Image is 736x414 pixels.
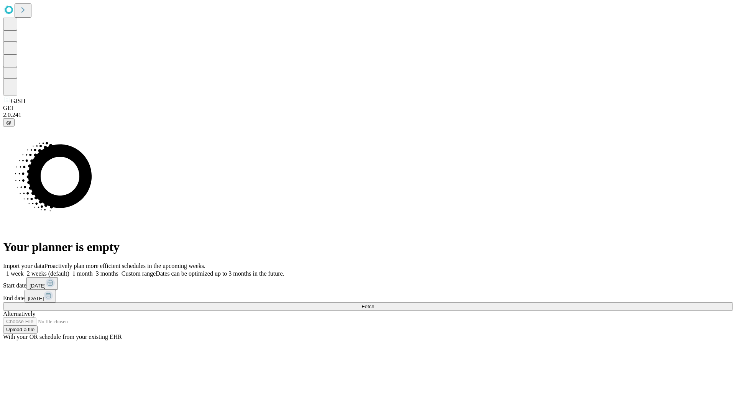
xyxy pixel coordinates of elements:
span: Custom range [122,270,156,277]
div: Start date [3,277,733,290]
span: 1 week [6,270,24,277]
span: Alternatively [3,310,35,317]
span: [DATE] [30,283,46,289]
span: GJSH [11,98,25,104]
button: [DATE] [25,290,56,302]
button: Fetch [3,302,733,310]
span: Proactively plan more efficient schedules in the upcoming weeks. [44,263,205,269]
span: [DATE] [28,296,44,301]
span: With your OR schedule from your existing EHR [3,333,122,340]
button: [DATE] [26,277,58,290]
span: Import your data [3,263,44,269]
span: Dates can be optimized up to 3 months in the future. [156,270,284,277]
button: @ [3,118,15,127]
span: 1 month [72,270,93,277]
h1: Your planner is empty [3,240,733,254]
button: Upload a file [3,325,38,333]
span: Fetch [361,304,374,309]
div: End date [3,290,733,302]
span: 2 weeks (default) [27,270,69,277]
div: GEI [3,105,733,112]
span: 3 months [96,270,118,277]
span: @ [6,120,11,125]
div: 2.0.241 [3,112,733,118]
